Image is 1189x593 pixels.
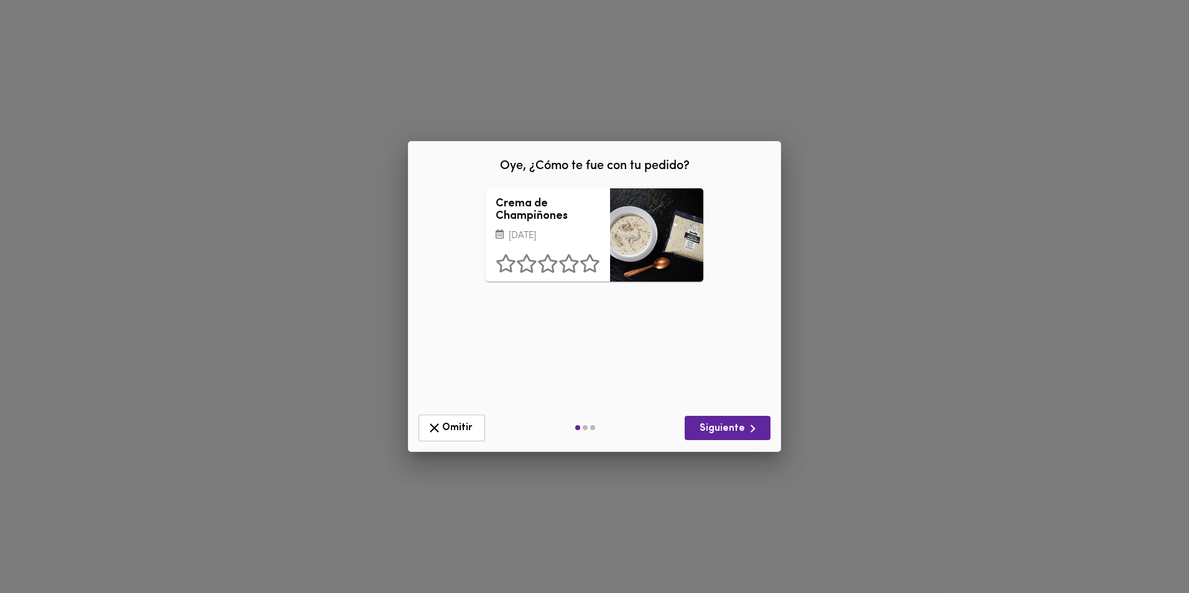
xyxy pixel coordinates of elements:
[685,416,770,440] button: Siguiente
[500,160,690,172] span: Oye, ¿Cómo te fue con tu pedido?
[695,421,761,436] span: Siguiente
[419,415,485,441] button: Omitir
[427,420,477,436] span: Omitir
[610,188,703,282] div: Crema de Champiñones
[496,229,600,243] p: [DATE]
[496,198,600,223] h3: Crema de Champiñones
